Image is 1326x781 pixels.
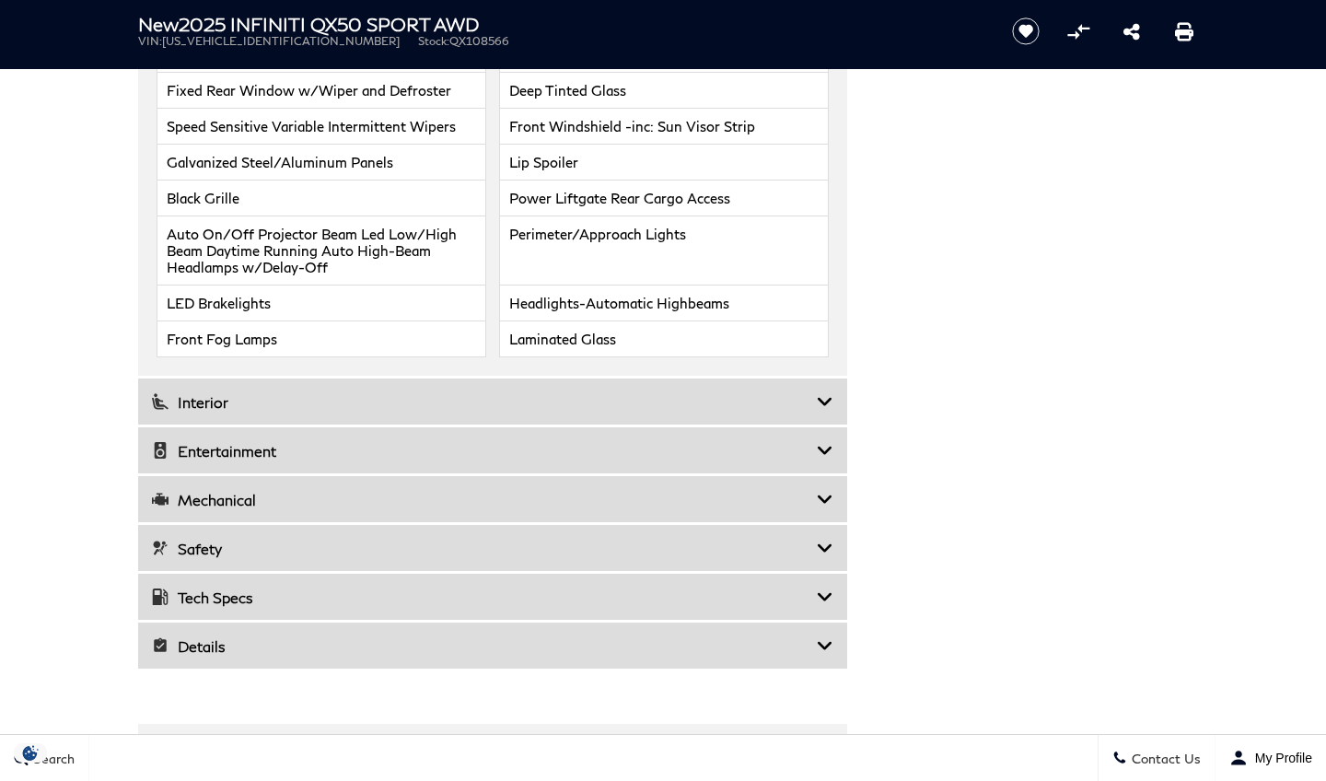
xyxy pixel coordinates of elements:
[157,286,486,321] li: LED Brakelights
[499,216,829,286] li: Perimeter/Approach Lights
[157,181,486,216] li: Black Grille
[152,539,817,557] h3: Safety
[1175,20,1193,42] a: Print this New 2025 INFINITI QX50 SPORT AWD
[152,636,817,655] h3: Details
[499,181,829,216] li: Power Liftgate Rear Cargo Access
[157,321,486,357] li: Front Fog Lamps
[152,392,817,411] h3: Interior
[499,73,829,109] li: Deep Tinted Glass
[138,13,179,35] strong: New
[499,109,829,145] li: Front Windshield -inc: Sun Visor Strip
[29,751,75,766] span: Search
[1127,751,1201,766] span: Contact Us
[418,34,449,48] span: Stock:
[499,145,829,181] li: Lip Spoiler
[499,286,829,321] li: Headlights-Automatic Highbeams
[1006,17,1046,46] button: Save vehicle
[157,109,486,145] li: Speed Sensitive Variable Intermittent Wipers
[152,441,817,460] h3: Entertainment
[138,34,162,48] span: VIN:
[1215,735,1326,781] button: Open user profile menu
[449,34,509,48] span: QX108566
[157,145,486,181] li: Galvanized Steel/Aluminum Panels
[152,588,817,606] h3: Tech Specs
[1064,17,1092,45] button: Compare Vehicle
[157,73,486,109] li: Fixed Rear Window w/Wiper and Defroster
[162,34,400,48] span: [US_VEHICLE_IDENTIFICATION_NUMBER]
[152,490,817,508] h3: Mechanical
[499,321,829,357] li: Laminated Glass
[1248,751,1312,765] span: My Profile
[9,743,52,763] section: Click to Open Cookie Consent Modal
[1123,20,1140,42] a: Share this New 2025 INFINITI QX50 SPORT AWD
[9,743,52,763] img: Opt-Out Icon
[138,14,981,34] h1: 2025 INFINITI QX50 SPORT AWD
[157,216,486,286] li: Auto On/Off Projector Beam Led Low/High Beam Daytime Running Auto High-Beam Headlamps w/Delay-Off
